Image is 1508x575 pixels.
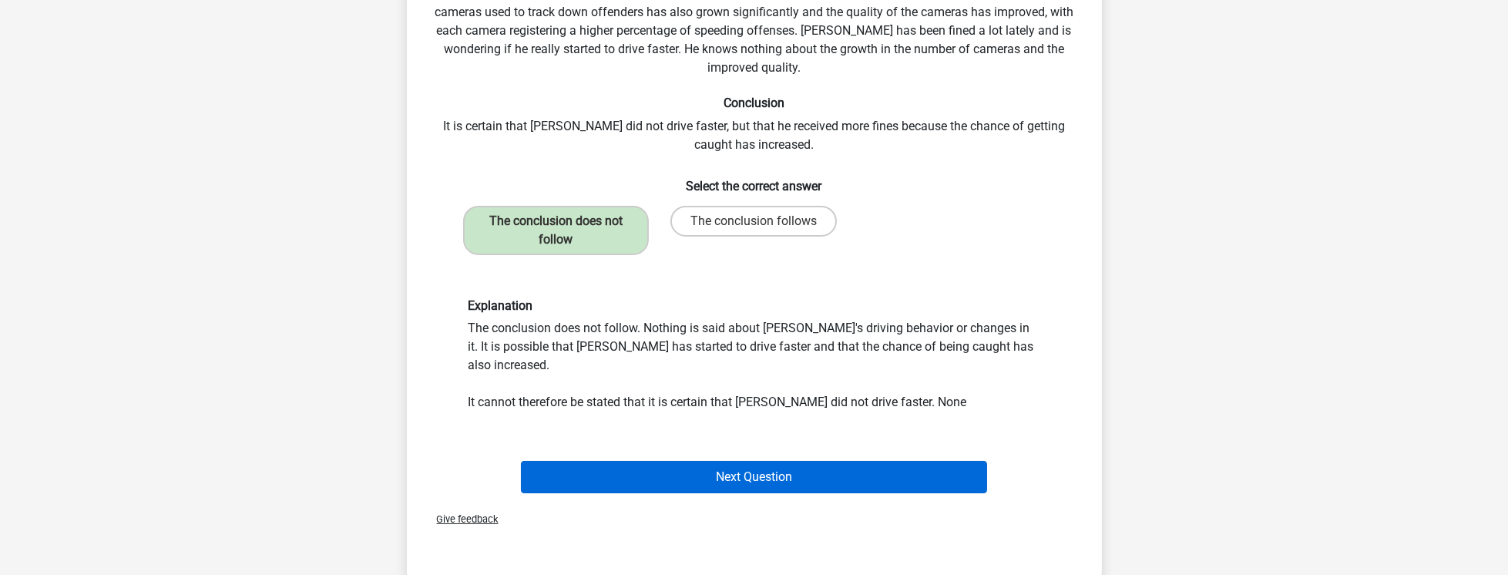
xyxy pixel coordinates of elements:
[432,166,1077,193] h6: Select the correct answer
[432,96,1077,110] h6: Conclusion
[463,206,649,255] label: The conclusion does not follow
[521,461,987,493] button: Next Question
[469,298,1040,313] h6: Explanation
[670,206,837,237] label: The conclusion follows
[425,513,499,525] span: Give feedback
[457,298,1052,412] div: The conclusion does not follow. Nothing is said about [PERSON_NAME]'s driving behavior or changes...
